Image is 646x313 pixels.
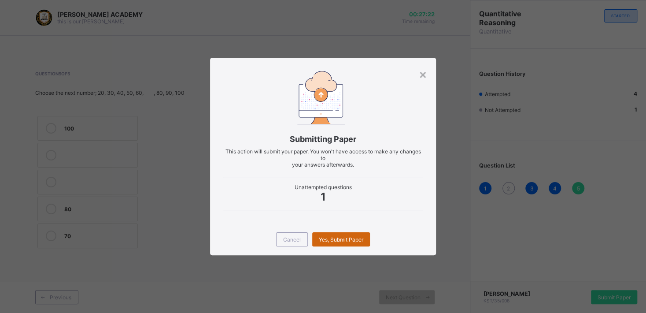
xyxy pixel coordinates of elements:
span: Unattempted questions [223,184,423,190]
img: submitting-paper.7509aad6ec86be490e328e6d2a33d40a.svg [297,71,345,124]
span: 1 [223,190,423,203]
span: Cancel [283,236,301,243]
span: Yes, Submit Paper [319,236,363,243]
span: This action will submit your paper. You won't have access to make any changes to your answers aft... [225,148,421,168]
div: × [419,67,427,82]
span: Submitting Paper [223,134,423,144]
